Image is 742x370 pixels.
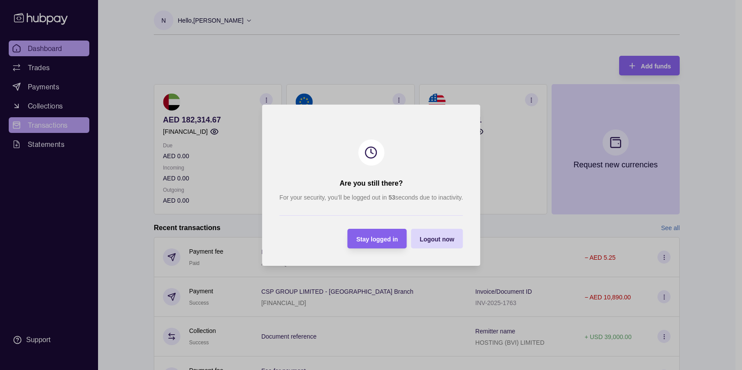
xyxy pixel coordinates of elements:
[347,229,407,248] button: Stay logged in
[411,229,463,248] button: Logout now
[388,194,395,201] strong: 53
[420,235,454,242] span: Logout now
[279,193,463,202] p: For your security, you’ll be logged out in seconds due to inactivity.
[356,235,398,242] span: Stay logged in
[339,179,403,188] h2: Are you still there?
